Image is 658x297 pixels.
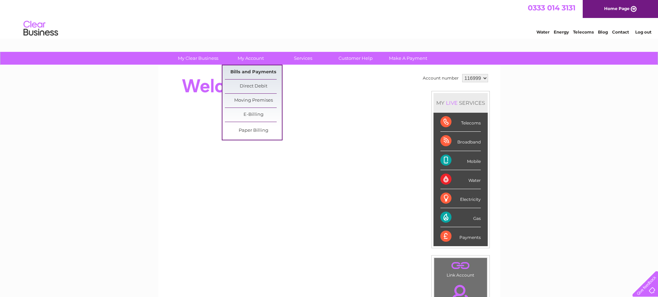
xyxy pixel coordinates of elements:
td: Account number [421,72,460,84]
img: logo.png [23,18,58,39]
div: Telecoms [440,113,481,132]
div: MY SERVICES [433,93,488,113]
div: Broadband [440,132,481,151]
a: Customer Help [327,52,384,65]
a: 0333 014 3131 [528,3,575,12]
a: Telecoms [573,29,594,35]
a: Make A Payment [380,52,437,65]
td: Link Account [434,258,487,279]
a: Energy [554,29,569,35]
div: Electricity [440,189,481,208]
a: My Account [222,52,279,65]
a: . [436,260,485,272]
div: Mobile [440,151,481,170]
a: E-Billing [225,108,282,122]
a: Water [536,29,550,35]
a: Log out [635,29,651,35]
a: My Clear Business [170,52,227,65]
a: Contact [612,29,629,35]
a: Blog [598,29,608,35]
div: LIVE [445,100,459,106]
a: Moving Premises [225,94,282,108]
a: Services [275,52,332,65]
a: Paper Billing [225,124,282,138]
a: Bills and Payments [225,65,282,79]
div: Gas [440,208,481,227]
div: Water [440,170,481,189]
a: Direct Debit [225,80,282,93]
div: Payments [440,227,481,246]
div: Clear Business is a trading name of Verastar Limited (registered in [GEOGRAPHIC_DATA] No. 3667643... [166,4,493,34]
